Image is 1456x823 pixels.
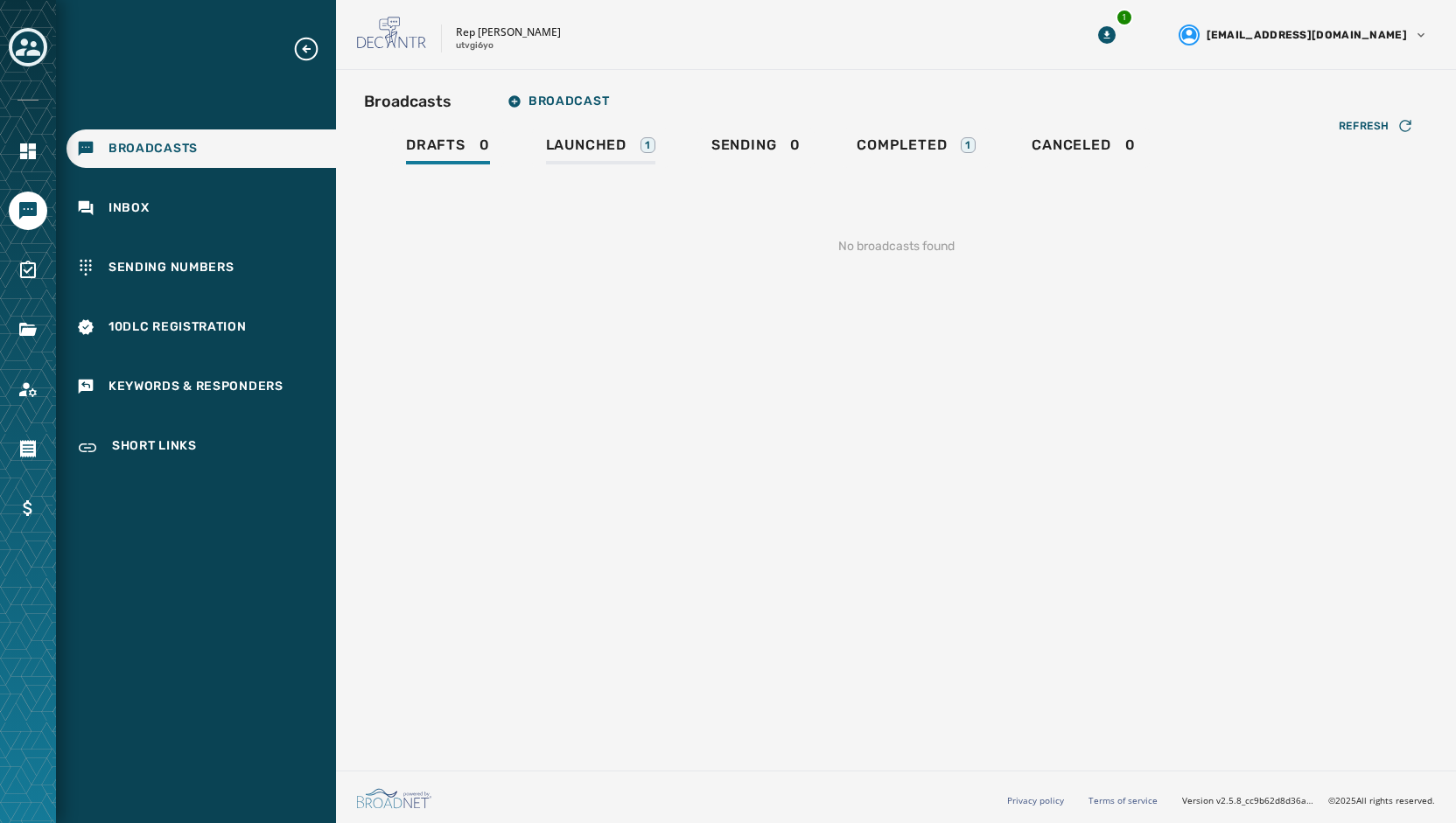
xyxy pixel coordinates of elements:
p: utvgi6yo [456,39,493,52]
span: Broadcast [507,94,609,108]
a: Navigate to Account [9,370,47,408]
a: Navigate to Keywords & Responders [66,367,336,406]
a: Navigate to Inbox [66,189,336,227]
span: 10DLC Registration [108,318,247,336]
button: Toggle account select drawer [9,28,47,66]
div: 0 [711,136,801,164]
span: Version [1182,794,1314,807]
a: Canceled0 [1018,128,1149,168]
button: Refresh [1325,112,1428,140]
a: Sending0 [697,128,815,168]
div: 0 [1032,136,1135,164]
span: [EMAIL_ADDRESS][DOMAIN_NAME] [1207,28,1407,42]
a: Privacy policy [1007,794,1064,806]
span: Completed [857,136,947,154]
div: 1 [640,137,655,153]
span: v2.5.8_cc9b62d8d36ac40d66e6ee4009d0e0f304571100 [1216,794,1314,807]
span: Short Links [112,437,197,458]
span: Refresh [1339,119,1389,133]
a: Navigate to Billing [9,489,47,527]
h2: Broadcasts [364,89,451,114]
span: Inbox [108,199,150,217]
button: User settings [1172,17,1435,52]
a: Launched1 [532,128,669,168]
a: Navigate to Short Links [66,427,336,469]
span: Launched [546,136,626,154]
a: Navigate to Surveys [9,251,47,289]
div: 0 [406,136,490,164]
a: Navigate to Home [9,132,47,171]
div: 1 [961,137,976,153]
span: © 2025 All rights reserved. [1328,794,1435,806]
button: Broadcast [493,84,623,119]
a: Drafts0 [392,128,504,168]
div: 1 [1116,9,1133,26]
a: Navigate to Messaging [9,192,47,230]
a: Terms of service [1088,794,1158,806]
a: Navigate to Files [9,310,47,349]
a: Navigate to 10DLC Registration [66,308,336,346]
span: Drafts [406,136,465,154]
a: Navigate to Broadcasts [66,129,336,168]
span: Sending [711,136,777,154]
div: No broadcasts found [364,210,1428,283]
p: Rep [PERSON_NAME] [456,25,561,39]
a: Completed1 [843,128,990,168]
a: Navigate to Orders [9,429,47,468]
button: Download Menu [1091,19,1123,51]
span: Canceled [1032,136,1110,154]
button: Expand sub nav menu [292,35,334,63]
span: Sending Numbers [108,259,234,276]
a: Navigate to Sending Numbers [66,248,336,287]
span: Broadcasts [108,140,198,157]
span: Keywords & Responders [108,378,283,395]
